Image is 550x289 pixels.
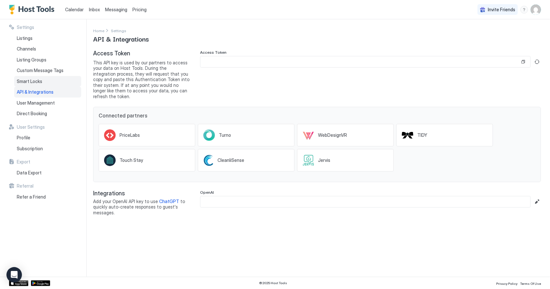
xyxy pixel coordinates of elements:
span: Access Token [200,50,227,55]
span: Profile [17,135,30,141]
a: Turno [198,124,294,146]
a: Custom Message Tags [14,65,81,76]
span: Listings [17,35,33,41]
span: API & Integrations [93,34,149,43]
button: Edit [533,198,541,206]
span: CleanliSense [217,157,244,163]
span: This API key is used by our partners to access your data on Host Tools. During the integration pr... [93,60,190,99]
a: Subscription [14,143,81,154]
span: © 2025 Host Tools [259,281,287,285]
span: Access Token [93,50,190,57]
a: Settings [111,27,126,34]
div: User profile [531,5,541,15]
span: PriceLabs [120,132,140,138]
span: User Management [17,100,55,106]
a: CleanliSense [198,149,294,172]
a: Touch Stay [99,149,195,172]
a: App Store [9,280,28,286]
span: Messaging [105,7,127,12]
a: Host Tools Logo [9,5,57,14]
span: Integrations [93,190,190,197]
span: TIDY [417,132,427,138]
span: WebDesignVR [318,132,347,138]
a: Terms Of Use [520,280,541,286]
span: Smart Locks [17,79,42,84]
span: Refer a Friend [17,194,46,200]
a: ChatGPT [159,199,179,204]
a: Privacy Policy [496,280,517,286]
div: Breadcrumb [111,27,126,34]
span: Calendar [65,7,84,12]
a: Listing Groups [14,54,81,65]
div: Open Intercom Messenger [6,267,22,283]
span: API & Integrations [17,89,53,95]
a: PriceLabs [99,124,195,146]
span: Listing Groups [17,57,46,63]
span: Subscription [17,146,43,152]
span: OpenAI [200,190,214,195]
a: Home [93,27,104,34]
a: Direct Booking [14,108,81,119]
span: Pricing [132,7,147,13]
a: Refer a Friend [14,191,81,202]
span: Terms Of Use [520,282,541,285]
a: Google Play Store [31,280,50,286]
a: Channels [14,43,81,54]
span: Data Export [17,170,42,176]
a: Profile [14,132,81,143]
a: Data Export [14,167,81,178]
a: TIDY [396,124,493,146]
span: Referral [17,183,34,189]
span: Direct Booking [17,111,47,117]
span: Add your OpenAI API key to use to quickly auto-create responses to guest's messages. [93,199,190,216]
a: WebDesignVR [297,124,394,146]
span: Invite Friends [488,7,515,13]
span: Turno [219,132,231,138]
button: Generate new token [533,58,541,66]
span: Touch Stay [120,157,143,163]
a: Listings [14,33,81,44]
span: Connected partners [99,112,536,119]
span: Export [17,159,30,165]
span: Home [93,28,104,33]
span: Jervis [318,157,330,163]
span: Custom Message Tags [17,68,63,73]
a: User Management [14,98,81,108]
input: Input Field [200,196,530,207]
div: menu [520,6,528,14]
span: User Settings [17,124,45,130]
a: Inbox [89,6,100,13]
a: API & Integrations [14,87,81,98]
button: Copy [520,59,526,65]
a: Calendar [65,6,84,13]
a: Smart Locks [14,76,81,87]
span: Settings [17,24,34,30]
span: Inbox [89,7,100,12]
input: Input Field [200,56,520,67]
div: Breadcrumb [93,27,104,34]
span: Channels [17,46,36,52]
a: Messaging [105,6,127,13]
span: Privacy Policy [496,282,517,285]
span: Settings [111,28,126,33]
a: Jervis [297,149,394,172]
